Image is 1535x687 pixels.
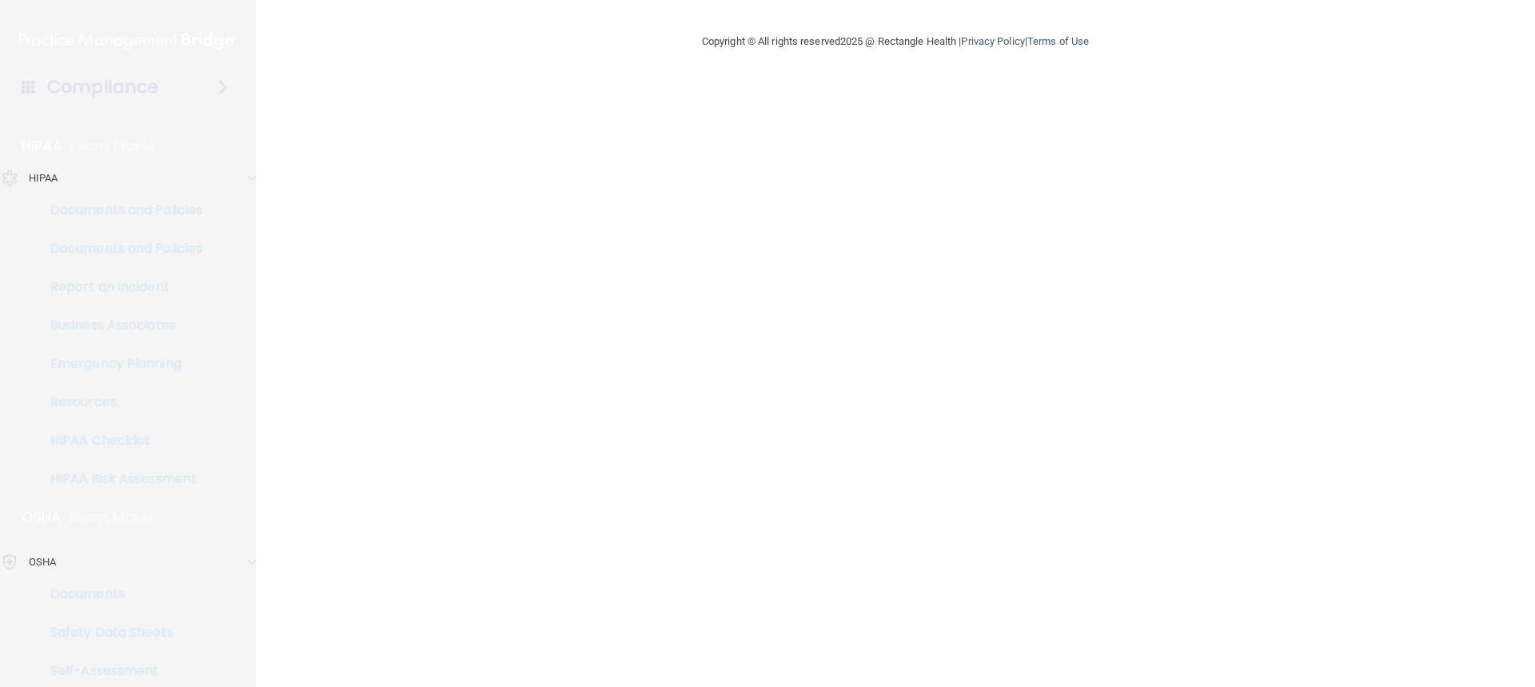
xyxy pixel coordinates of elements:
p: Documents and Policies [10,241,229,257]
p: Report an Incident [10,279,229,295]
h4: Compliance [47,76,158,98]
div: Copyright © All rights reserved 2025 @ Rectangle Health | | [604,16,1187,67]
p: HIPAA Checklist [10,433,229,449]
a: Privacy Policy [961,35,1024,47]
p: Resources [10,394,229,410]
p: Learn More! [70,508,154,527]
p: Safety Data Sheets [10,625,229,641]
a: Terms of Use [1027,35,1089,47]
p: Business Associates [10,318,229,334]
p: Emergency Planning [10,356,229,372]
img: PMB logo [19,25,237,57]
p: HIPAA [22,137,62,156]
p: Documents [10,586,229,602]
p: OSHA [29,553,56,572]
p: Documents and Policies [10,202,229,218]
p: Learn More! [70,137,155,156]
p: Self-Assessment [10,663,229,679]
p: HIPAA Risk Assessment [10,471,229,487]
p: HIPAA [29,169,58,188]
p: OSHA [22,508,62,527]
